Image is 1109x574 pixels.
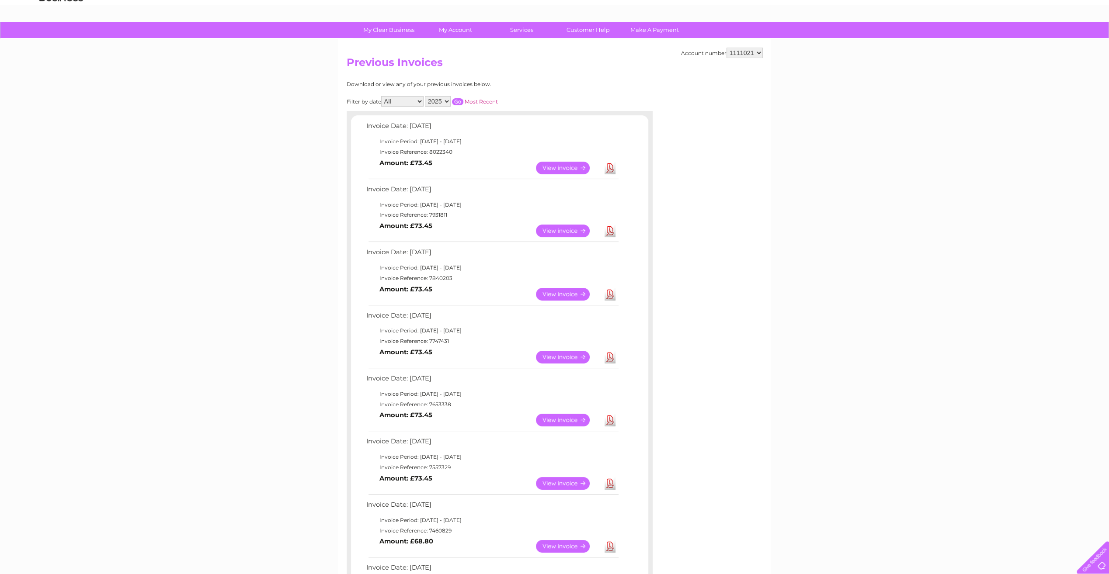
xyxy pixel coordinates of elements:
b: Amount: £73.45 [379,411,432,419]
a: Download [605,540,615,553]
td: Invoice Period: [DATE] - [DATE] [364,389,620,399]
a: Download [605,225,615,237]
div: Clear Business is a trading name of Verastar Limited (registered in [GEOGRAPHIC_DATA] No. 3667643... [348,5,761,42]
a: Download [605,414,615,426]
b: Amount: £68.80 [379,537,433,545]
a: View [536,477,600,490]
td: Invoice Reference: 7460829 [364,526,620,536]
a: Download [605,288,615,301]
a: View [536,351,600,363]
td: Invoice Reference: 7840203 [364,273,620,284]
a: Make A Payment [619,22,691,38]
div: Account number [681,48,763,58]
b: Amount: £73.45 [379,474,432,482]
td: Invoice Period: [DATE] - [DATE] [364,325,620,336]
a: Download [605,351,615,363]
a: View [536,288,600,301]
a: View [536,225,600,237]
b: Amount: £73.45 [379,285,432,293]
a: Blog [1033,37,1046,44]
a: View [536,162,600,174]
a: Energy [977,37,996,44]
td: Invoice Period: [DATE] - [DATE] [364,515,620,526]
td: Invoice Period: [DATE] - [DATE] [364,136,620,147]
td: Invoice Period: [DATE] - [DATE] [364,200,620,210]
a: Water [955,37,972,44]
td: Invoice Period: [DATE] - [DATE] [364,263,620,273]
img: logo.png [39,23,83,49]
td: Invoice Date: [DATE] [364,499,620,515]
a: Log out [1080,37,1101,44]
a: Telecoms [1001,37,1028,44]
a: Download [605,477,615,490]
b: Amount: £73.45 [379,348,432,356]
a: View [536,540,600,553]
a: Most Recent [465,98,498,105]
td: Invoice Reference: 7931811 [364,210,620,220]
td: Invoice Date: [DATE] [364,373,620,389]
a: 0333 014 3131 [944,4,1005,15]
td: Invoice Date: [DATE] [364,183,620,200]
h2: Previous Invoices [347,56,763,73]
td: Invoice Reference: 7653338 [364,399,620,410]
a: View [536,414,600,426]
a: Services [486,22,558,38]
td: Invoice Reference: 7747431 [364,336,620,346]
a: Contact [1051,37,1072,44]
a: My Clear Business [353,22,425,38]
td: Invoice Date: [DATE] [364,436,620,452]
b: Amount: £73.45 [379,159,432,167]
td: Invoice Date: [DATE] [364,310,620,326]
td: Invoice Date: [DATE] [364,120,620,136]
div: Download or view any of your previous invoices below. [347,81,576,87]
td: Invoice Date: [DATE] [364,246,620,263]
td: Invoice Period: [DATE] - [DATE] [364,452,620,462]
td: Invoice Reference: 8022340 [364,147,620,157]
a: Customer Help [552,22,624,38]
td: Invoice Reference: 7557329 [364,462,620,473]
a: Download [605,162,615,174]
b: Amount: £73.45 [379,222,432,230]
div: Filter by date [347,96,576,107]
a: My Account [419,22,491,38]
